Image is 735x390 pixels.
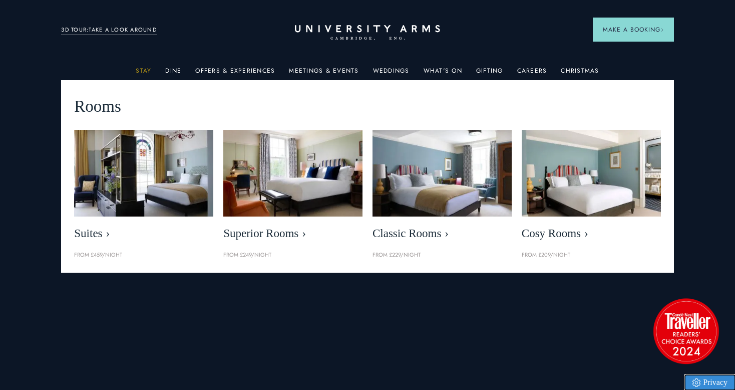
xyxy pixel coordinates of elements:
a: Home [295,25,440,41]
span: Suites [74,227,213,241]
a: image-5bdf0f703dacc765be5ca7f9d527278f30b65e65-400x250-jpg Superior Rooms [223,130,362,246]
p: From £459/night [74,251,213,260]
img: Privacy [692,378,700,387]
span: Superior Rooms [223,227,362,241]
img: Arrow icon [660,28,664,32]
span: Make a Booking [603,25,664,34]
a: Careers [517,67,547,80]
a: image-21e87f5add22128270780cf7737b92e839d7d65d-400x250-jpg Suites [74,130,213,246]
button: Make a BookingArrow icon [593,18,674,42]
a: Offers & Experiences [195,67,275,80]
img: image-0c4e569bfe2498b75de12d7d88bf10a1f5f839d4-400x250-jpg [522,130,661,217]
a: Meetings & Events [289,67,358,80]
img: image-7eccef6fe4fe90343db89eb79f703814c40db8b4-400x250-jpg [373,130,512,217]
a: image-7eccef6fe4fe90343db89eb79f703814c40db8b4-400x250-jpg Classic Rooms [373,130,512,246]
a: Dine [165,67,181,80]
a: Gifting [476,67,503,80]
span: Rooms [74,93,121,120]
img: image-2524eff8f0c5d55edbf694693304c4387916dea5-1501x1501-png [648,293,723,368]
p: From £229/night [373,251,512,260]
span: Classic Rooms [373,227,512,241]
a: Privacy [685,375,735,390]
a: What's On [424,67,462,80]
a: Stay [136,67,151,80]
a: 3D TOUR:TAKE A LOOK AROUND [61,26,157,35]
a: Weddings [373,67,410,80]
p: From £209/night [522,251,661,260]
a: image-0c4e569bfe2498b75de12d7d88bf10a1f5f839d4-400x250-jpg Cosy Rooms [522,130,661,246]
span: Cosy Rooms [522,227,661,241]
img: image-5bdf0f703dacc765be5ca7f9d527278f30b65e65-400x250-jpg [223,130,362,217]
img: image-21e87f5add22128270780cf7737b92e839d7d65d-400x250-jpg [74,130,213,217]
a: Christmas [561,67,599,80]
p: From £249/night [223,251,362,260]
